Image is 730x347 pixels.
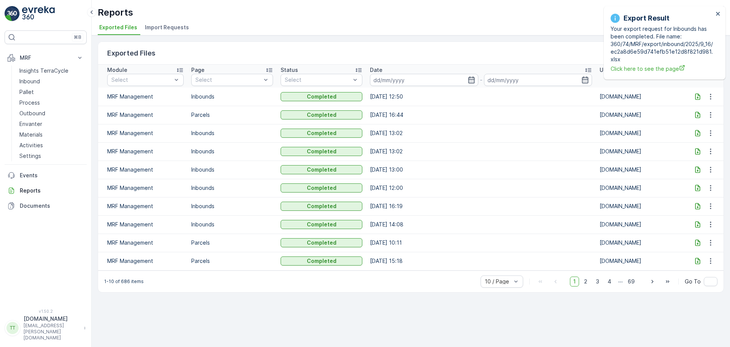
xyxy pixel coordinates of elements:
[281,256,362,266] button: Completed
[307,239,336,247] p: Completed
[191,202,273,210] p: Inbounds
[366,252,595,270] td: [DATE] 15:18
[107,202,184,210] p: MRF Management
[366,124,595,142] td: [DATE] 13:02
[19,142,43,149] p: Activities
[366,215,595,234] td: [DATE] 14:08
[20,202,84,210] p: Documents
[370,66,382,74] p: Date
[19,110,45,117] p: Outbound
[111,76,172,84] p: Select
[191,239,273,247] p: Parcels
[480,75,482,84] p: -
[307,93,336,100] p: Completed
[107,221,184,228] p: MRF Management
[16,119,87,129] a: Envanter
[600,166,681,173] p: [DOMAIN_NAME]
[624,277,638,287] span: 69
[107,239,184,247] p: MRF Management
[191,111,273,119] p: Parcels
[307,111,336,119] p: Completed
[191,148,273,155] p: Inbounds
[5,198,87,213] a: Documents
[19,120,42,128] p: Envanter
[16,97,87,108] a: Process
[19,152,41,160] p: Settings
[20,187,84,194] p: Reports
[716,11,721,18] button: close
[5,6,20,21] img: logo
[281,220,362,229] button: Completed
[307,202,336,210] p: Completed
[145,24,189,31] span: Import Requests
[5,309,87,314] span: v 1.50.2
[600,111,681,119] p: [DOMAIN_NAME]
[24,323,80,341] p: [EMAIL_ADDRESS][PERSON_NAME][DOMAIN_NAME]
[281,165,362,174] button: Completed
[600,257,681,265] p: [DOMAIN_NAME]
[107,166,184,173] p: MRF Management
[281,183,362,193] button: Completed
[19,78,40,85] p: Inbound
[5,183,87,198] a: Reports
[16,65,87,76] a: Insights TerraCycle
[16,140,87,151] a: Activities
[366,234,595,252] td: [DATE] 10:11
[281,92,362,101] button: Completed
[5,50,87,65] button: MRF
[611,65,713,73] a: Click here to see the page
[685,278,701,285] span: Go To
[107,93,184,100] p: MRF Management
[366,161,595,179] td: [DATE] 13:00
[366,106,595,124] td: [DATE] 16:44
[281,129,362,138] button: Completed
[107,111,184,119] p: MRF Management
[281,238,362,247] button: Completed
[370,74,478,86] input: dd/mm/yyyy
[16,87,87,97] a: Pallet
[16,76,87,87] a: Inbound
[570,277,579,287] span: 1
[107,148,184,155] p: MRF Management
[191,184,273,192] p: Inbounds
[604,277,615,287] span: 4
[281,202,362,211] button: Completed
[191,221,273,228] p: Inbounds
[624,13,670,24] p: Export Result
[107,48,156,59] p: Exported Files
[191,257,273,265] p: Parcels
[107,184,184,192] p: MRF Management
[581,277,591,287] span: 2
[600,66,612,74] p: User
[5,168,87,183] a: Events
[600,202,681,210] p: [DOMAIN_NAME]
[307,184,336,192] p: Completed
[191,93,273,100] p: Inbounds
[24,315,80,323] p: [DOMAIN_NAME]
[611,25,713,63] p: Your export request for Inbounds has been completed. File name: 360/74/MRF/export/inbound/2025/9_...
[20,54,71,62] p: MRF
[19,99,40,107] p: Process
[307,257,336,265] p: Completed
[191,66,205,74] p: Page
[600,184,681,192] p: [DOMAIN_NAME]
[99,24,137,31] span: Exported Files
[307,166,336,173] p: Completed
[22,6,55,21] img: logo_light-DOdMpM7g.png
[600,148,681,155] p: [DOMAIN_NAME]
[107,66,127,74] p: Module
[98,6,133,19] p: Reports
[16,129,87,140] a: Materials
[19,131,43,138] p: Materials
[104,279,144,285] p: 1-10 of 686 items
[6,322,19,334] div: TT
[366,142,595,161] td: [DATE] 13:02
[307,148,336,155] p: Completed
[285,76,351,84] p: Select
[484,74,592,86] input: dd/mm/yyyy
[74,34,81,40] p: ⌘B
[366,88,595,106] td: [DATE] 12:50
[16,151,87,161] a: Settings
[195,76,261,84] p: Select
